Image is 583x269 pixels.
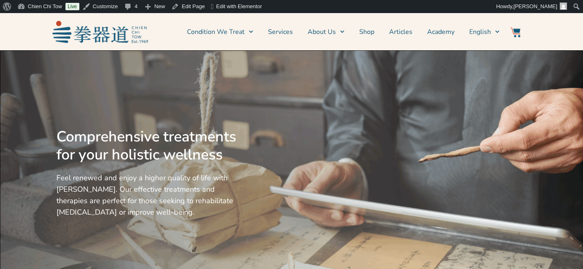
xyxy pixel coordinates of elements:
a: Services [268,22,293,42]
span: English [469,27,491,37]
span: [PERSON_NAME] [513,3,557,9]
span: Edit with Elementor [216,3,262,9]
a: Live [65,3,79,10]
a: About Us [308,22,344,42]
p: Feel renewed and enjoy a higher quality of life with [PERSON_NAME]. Our effective treatments and ... [56,172,240,218]
a: Articles [389,22,412,42]
a: Academy [427,22,455,42]
img: Website Icon-03 [511,27,520,37]
nav: Menu [152,22,500,42]
h2: Comprehensive treatments for your holistic wellness [56,128,240,164]
a: Shop [359,22,374,42]
a: Condition We Treat [187,22,253,42]
a: English [469,22,500,42]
